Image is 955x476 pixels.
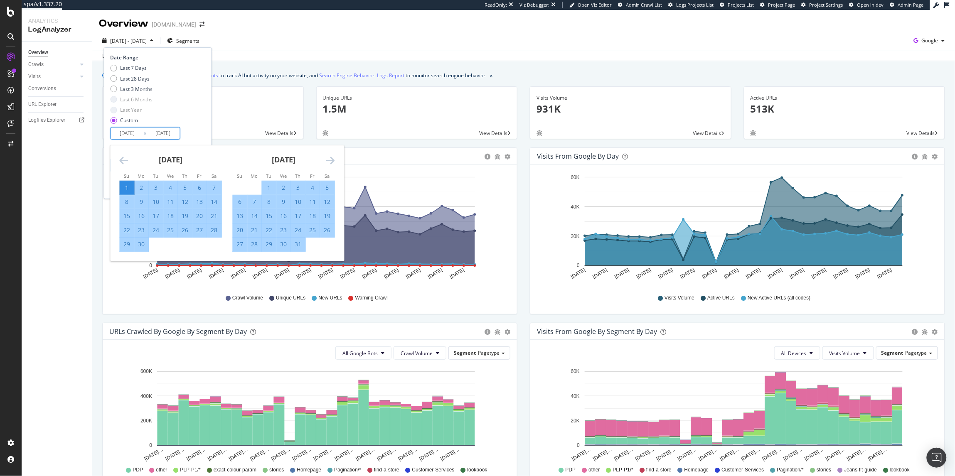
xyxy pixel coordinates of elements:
div: 25 [306,226,320,234]
div: Last 3 Months [111,86,153,93]
span: Active URLs [707,294,735,302]
div: 20 [193,212,207,220]
small: Mo [251,173,258,179]
td: Selected. Thursday, July 31, 2025 [291,237,305,251]
div: 22 [262,226,276,234]
td: Selected. Wednesday, July 16, 2025 [276,209,291,223]
td: Selected. Wednesday, June 25, 2025 [163,223,178,237]
div: Visits from Google by day [537,152,619,160]
div: 14 [207,198,222,206]
text: [DATE] [767,267,784,280]
div: 18 [164,212,178,220]
td: Selected. Thursday, July 10, 2025 [291,195,305,209]
text: [DATE] [340,267,356,280]
text: [DATE] [701,267,718,280]
text: [DATE] [164,267,181,280]
span: All Google Bots [342,350,378,357]
div: Last update [102,52,148,60]
div: Last Year [111,106,153,113]
div: circle-info [485,329,490,335]
td: Selected. Tuesday, June 24, 2025 [149,223,163,237]
span: Visits Volume [829,350,860,357]
svg: A chart. [537,171,934,287]
div: Unique URLs [323,94,511,102]
button: All Devices [774,346,820,360]
td: Selected. Thursday, July 24, 2025 [291,223,305,237]
div: 1 [120,184,134,192]
td: Selected. Wednesday, July 30, 2025 [276,237,291,251]
td: Selected. Saturday, July 12, 2025 [320,195,335,209]
a: Conversions [28,84,86,93]
td: Selected. Thursday, June 19, 2025 [178,209,192,223]
div: bug [495,154,500,159]
a: Admin Crawl List [618,2,662,8]
div: Overview [99,17,148,31]
div: 21 [207,212,222,220]
span: View Details [266,130,294,137]
strong: [DATE] [159,155,182,164]
div: Last 3 Months [121,86,153,93]
small: Mo [138,173,145,179]
div: Custom [121,117,138,124]
div: Visits from Google By Segment By Day [537,327,657,336]
a: Visits [28,72,78,81]
div: 24 [291,226,305,234]
small: Sa [325,173,330,179]
span: View Details [693,130,721,137]
text: [DATE] [614,267,630,280]
small: Th [182,173,188,179]
a: Admin Page [890,2,924,8]
td: Selected. Monday, June 30, 2025 [134,237,149,251]
a: Logfiles Explorer [28,116,86,125]
button: Crawl Volume [394,346,446,360]
div: 15 [120,212,134,220]
td: Selected. Monday, July 28, 2025 [247,237,262,251]
span: Admin Crawl List [626,2,662,8]
span: Projects List [728,2,754,8]
td: Selected. Saturday, June 21, 2025 [207,209,222,223]
div: 28 [207,226,222,234]
svg: A chart. [537,366,934,463]
div: 26 [178,226,192,234]
div: Last Year [121,106,142,113]
td: Selected. Monday, June 23, 2025 [134,223,149,237]
div: 30 [277,240,291,248]
div: 25 [164,226,178,234]
td: Selected. Saturday, July 19, 2025 [320,209,335,223]
div: 7 [207,184,222,192]
p: 1.5M [323,102,511,116]
small: Fr [310,173,315,179]
td: Selected. Saturday, June 7, 2025 [207,181,222,195]
div: 15 [262,212,276,220]
td: Selected. Friday, July 18, 2025 [305,209,320,223]
span: Project Page [768,2,795,8]
td: Selected. Sunday, June 15, 2025 [120,209,134,223]
div: 31 [291,240,305,248]
text: [DATE] [383,267,400,280]
text: [DATE] [186,267,203,280]
small: Su [124,173,130,179]
td: Selected. Friday, July 11, 2025 [305,195,320,209]
div: 26 [320,226,335,234]
a: URL Explorer [28,100,86,109]
td: Selected. Friday, June 27, 2025 [192,223,207,237]
div: 11 [164,198,178,206]
text: 200K [140,418,152,424]
button: Segments [164,34,203,47]
td: Selected. Thursday, June 12, 2025 [178,195,192,209]
div: 9 [135,198,149,206]
div: 8 [120,198,134,206]
div: 21 [248,226,262,234]
a: Overview [28,48,86,57]
span: Open Viz Editor [578,2,612,8]
text: 20K [571,233,580,239]
span: Project Settings [810,2,843,8]
div: 23 [277,226,291,234]
a: Projects List [720,2,754,8]
div: 1 [262,184,276,192]
div: Overview [28,48,48,57]
td: Selected. Sunday, July 6, 2025 [233,195,247,209]
input: Start Date [111,128,144,139]
text: 40K [571,204,580,210]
